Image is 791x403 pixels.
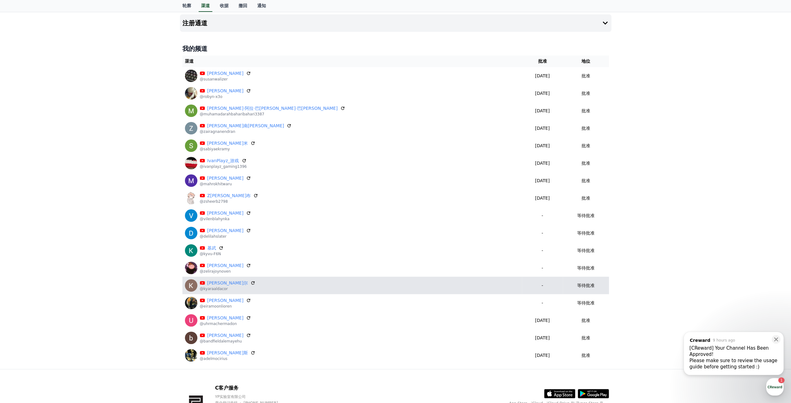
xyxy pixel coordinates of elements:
[185,139,197,152] img: 萨比亚·埃克拉米
[185,209,197,222] img: 维伦·布拉欣卡
[200,286,255,291] p: @kyaraaldacor
[185,157,197,169] img: IvanPlayz_游戏
[207,262,244,269] a: [PERSON_NAME]
[207,158,239,164] a: IvanPlayz_游戏
[577,282,595,289] p: 等待批准
[581,195,590,201] p: 批准
[80,198,120,213] a: Settings
[581,90,590,97] p: 批准
[207,350,248,356] a: [PERSON_NAME]斯
[185,349,197,362] img: 阿德尔莫·西里乌斯
[200,339,251,344] p: @bandfieldalemayehu
[41,198,80,213] a: 1Messages
[581,108,590,114] p: 批准
[524,108,560,114] p: [DATE]
[581,59,590,64] font: 地位
[185,332,197,344] img: 班德菲尔德·阿勒马耶胡
[185,279,197,292] img: 凯拉·阿尔达科尔
[207,140,248,147] a: [PERSON_NAME]米
[207,315,244,321] a: [PERSON_NAME]
[200,356,255,361] p: @adelmocirius
[581,143,590,149] p: 批准
[207,88,244,94] a: [PERSON_NAME]
[581,73,590,79] p: 批准
[185,122,197,134] img: 扎伊拉·格纳南德兰
[92,207,108,212] span: Settings
[200,94,251,99] p: @robyn-x3o
[581,160,590,167] p: 批准
[524,230,560,236] p: -
[185,192,197,204] img: Z希尔布
[577,212,595,219] p: 等待批准
[524,335,560,341] p: [DATE]
[581,335,590,341] p: 批准
[185,262,197,274] img: 泽丽拉·乔伊·诺文
[207,245,216,251] a: 基武
[524,125,560,132] p: [DATE]
[185,104,197,117] img: 穆罕默德·阿拉·巴哈里·巴哈里
[200,147,255,152] p: @sabiyaekramy
[200,234,251,239] p: @delilahslater
[239,3,247,8] font: 撤回
[207,280,248,286] a: [PERSON_NAME]尔
[581,352,590,359] p: 批准
[200,199,258,204] p: @zsheerb2798
[524,265,560,271] p: -
[200,216,251,221] p: @vilenblahynka
[524,282,560,289] p: -
[52,207,70,212] span: Messages
[524,317,560,324] p: [DATE]
[577,300,595,306] p: 等待批准
[207,70,244,77] a: [PERSON_NAME]
[16,207,27,212] span: Home
[63,197,65,202] span: 1
[577,247,595,254] p: 等待批准
[207,227,244,234] a: [PERSON_NAME]
[200,182,251,187] p: @mahrokhitwaru
[581,317,590,324] p: 批准
[200,112,345,117] p: @muhamadarahbaharibahari3387
[524,177,560,184] p: [DATE]
[524,247,560,254] p: -
[215,394,290,399] p: YP实验室有限公司
[200,77,251,82] p: @susanwalizer
[524,195,560,201] p: [DATE]
[185,297,197,309] img: 埃拉·穆恩·利奥伦
[182,44,609,53] h4: 我的频道
[207,297,244,304] a: [PERSON_NAME]
[185,70,197,82] img: 苏珊·瓦利泽
[257,3,266,8] font: 通知
[524,73,560,79] p: [DATE]
[185,87,197,100] img: 罗宾
[524,300,560,306] p: -
[200,129,292,134] p: @zairagnanendran
[524,212,560,219] p: -
[185,314,197,327] img: 乌尔马赫·麦东
[2,198,41,213] a: Home
[207,332,244,339] a: [PERSON_NAME]
[577,265,595,271] p: 等待批准
[185,244,197,257] img: 基武
[200,321,251,326] p: @uhrmachermadon
[200,269,251,274] p: @zelirajoynoven
[200,304,251,309] p: @eiramoonlioren
[220,3,229,8] font: 收据
[524,90,560,97] p: [DATE]
[524,143,560,149] p: [DATE]
[207,210,244,216] a: [PERSON_NAME]
[538,59,547,64] font: 批准
[185,59,194,64] font: 渠道
[207,192,251,199] a: Z[PERSON_NAME]布
[215,384,290,392] p: C客户服务
[524,160,560,167] p: [DATE]
[524,352,560,359] p: [DATE]
[577,230,595,236] p: 等待批准
[180,14,611,32] button: 注册通道
[581,177,590,184] p: 批准
[182,3,191,8] font: 轮廓
[201,3,210,8] font: 渠道
[207,105,338,112] a: [PERSON_NAME]·阿拉·巴[PERSON_NAME]·巴[PERSON_NAME]
[200,251,224,256] p: @kyvu-F6N
[185,174,197,187] img: 马罗克·伊特瓦鲁
[207,123,284,129] a: [PERSON_NAME]南[PERSON_NAME]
